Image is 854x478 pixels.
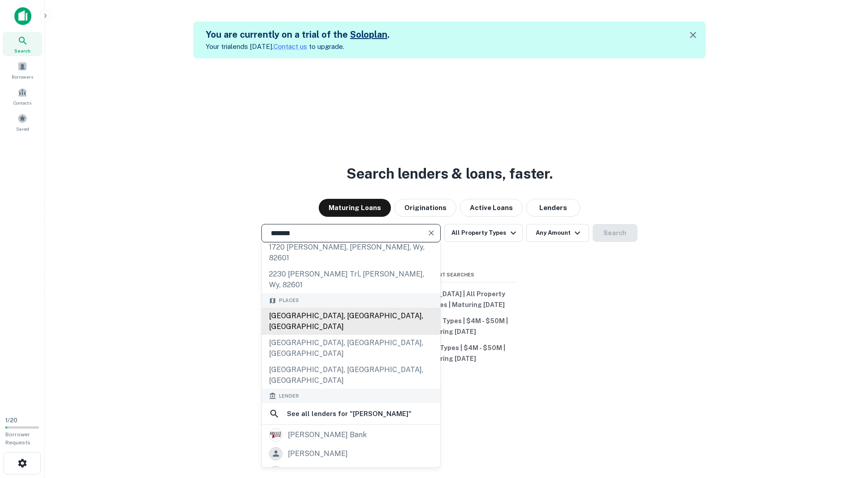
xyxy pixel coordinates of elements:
[206,41,390,52] p: Your trial ends [DATE]. to upgrade.
[279,297,299,304] span: Places
[262,362,440,389] div: [GEOGRAPHIC_DATA], [GEOGRAPHIC_DATA], [GEOGRAPHIC_DATA]
[206,28,390,41] h5: You are currently on a trial of the .
[382,286,517,313] button: [GEOGRAPHIC_DATA] | All Property Types | All Types | Maturing [DATE]
[350,29,387,40] a: Soloplan
[319,199,391,217] button: Maturing Loans
[425,227,438,239] button: Clear
[288,428,367,442] div: [PERSON_NAME] bank
[382,313,517,340] button: Multifamily | All Types | $4M - $50M | Maturing [DATE]
[347,163,553,184] h3: Search lenders & loans, faster.
[269,429,282,441] img: picture
[526,224,589,242] button: Any Amount
[3,32,42,56] a: Search
[3,58,42,82] a: Borrowers
[14,7,31,25] img: capitalize-icon.png
[14,47,30,54] span: Search
[262,239,440,266] div: 1720 [PERSON_NAME], [PERSON_NAME], wy, 82601
[287,408,412,419] h6: See all lenders for " [PERSON_NAME] "
[262,335,440,362] div: [GEOGRAPHIC_DATA], [GEOGRAPHIC_DATA], [GEOGRAPHIC_DATA]
[5,431,30,446] span: Borrower Requests
[382,271,517,279] span: Recent Searches
[5,417,17,424] span: 1 / 20
[16,125,29,132] span: Saved
[394,199,456,217] button: Originations
[13,99,31,106] span: Contacts
[12,73,33,80] span: Borrowers
[279,392,299,400] span: Lender
[809,377,854,421] iframe: Chat Widget
[3,84,42,108] a: Contacts
[444,224,522,242] button: All Property Types
[3,110,42,134] a: Saved
[382,340,517,367] button: Industrial | All Types | $4M - $50M | Maturing [DATE]
[460,199,523,217] button: Active Loans
[273,43,307,50] a: Contact us
[262,444,440,463] a: [PERSON_NAME]
[262,425,440,444] a: [PERSON_NAME] bank
[288,447,348,460] div: [PERSON_NAME]
[526,199,580,217] button: Lenders
[262,308,440,335] div: [GEOGRAPHIC_DATA], [GEOGRAPHIC_DATA], [GEOGRAPHIC_DATA]
[262,266,440,293] div: 2230 [PERSON_NAME] trl, [PERSON_NAME], wy, 82601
